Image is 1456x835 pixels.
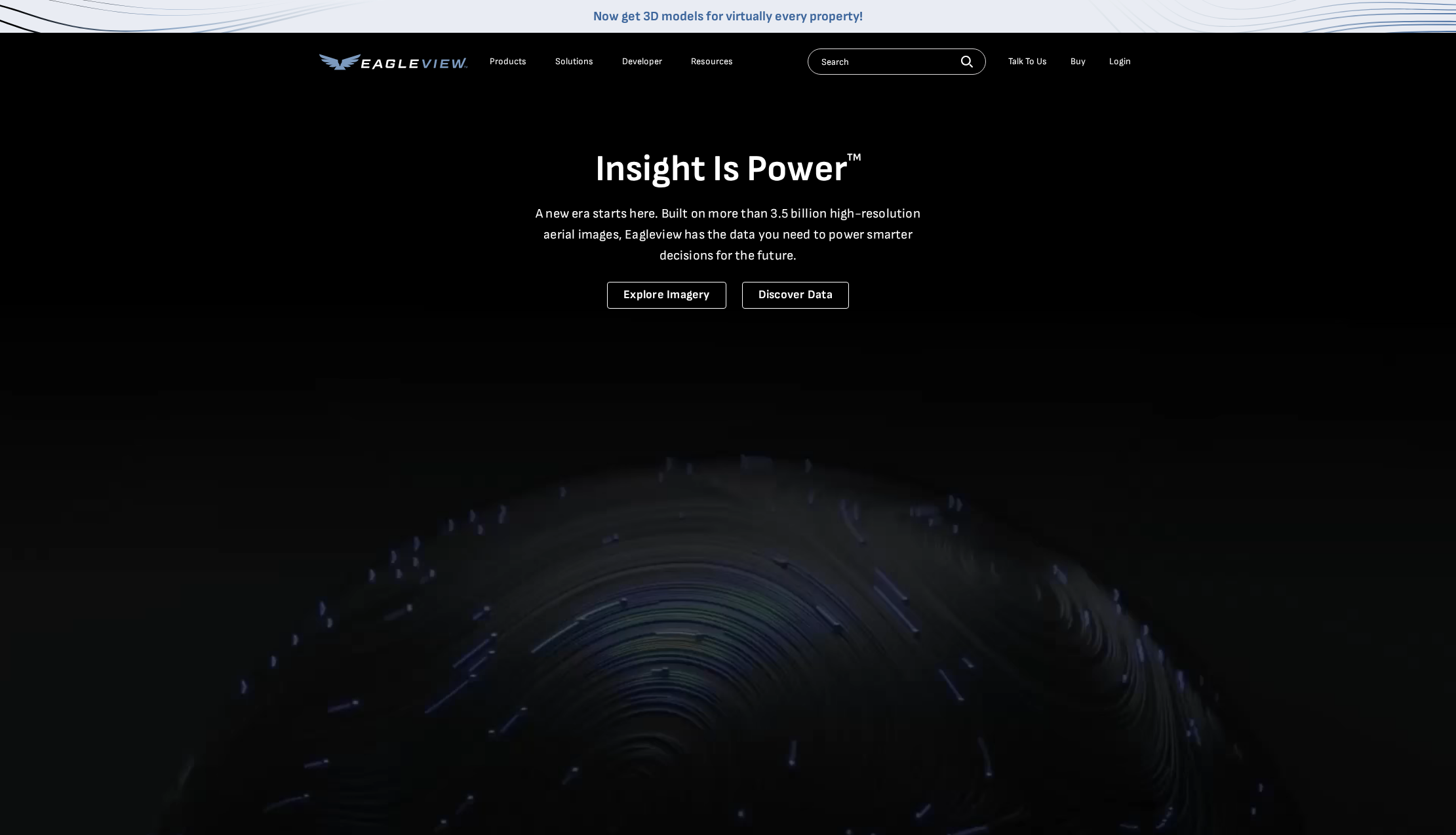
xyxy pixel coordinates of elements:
a: Now get 3D models for virtually every property! [593,9,863,24]
sup: TM [847,151,861,164]
div: Solutions [555,56,593,68]
div: Talk To Us [1008,56,1047,68]
input: Search [808,49,986,75]
div: Login [1109,56,1131,68]
div: Products [490,56,526,68]
h1: Insight Is Power [319,147,1137,193]
a: Buy [1071,56,1086,68]
p: A new era starts here. Built on more than 3.5 billion high-resolution aerial images, Eagleview ha... [528,203,929,266]
a: Discover Data [742,282,849,309]
a: Developer [622,56,662,68]
div: Resources [691,56,733,68]
a: Explore Imagery [607,282,726,309]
